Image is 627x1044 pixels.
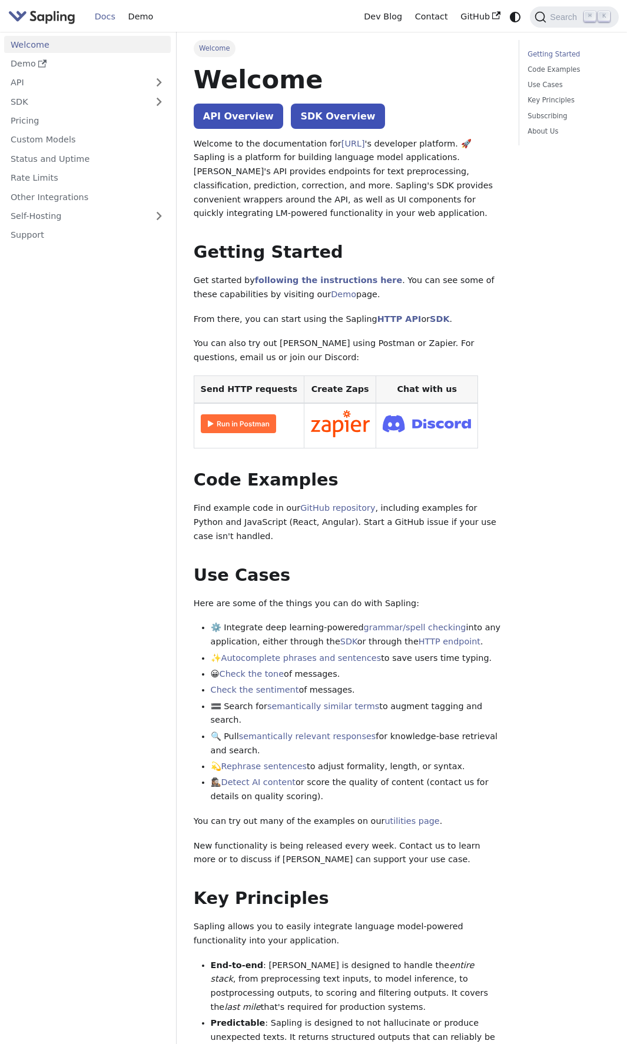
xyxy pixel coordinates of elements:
a: Detect AI content [221,777,296,787]
p: You can try out many of the examples on our . [194,814,502,829]
a: Check the sentiment [211,685,299,694]
h2: Code Examples [194,470,502,491]
img: Run in Postman [201,414,276,433]
img: Sapling.ai [8,8,75,25]
p: From there, you can start using the Sapling or . [194,312,502,327]
a: SDK [4,93,147,110]
a: semantically similar terms [267,701,379,711]
a: Getting Started [528,49,606,60]
li: : [PERSON_NAME] is designed to handle the , from preprocessing text inputs, to model inference, t... [211,959,502,1015]
th: Send HTTP requests [194,375,304,403]
a: Dev Blog [357,8,408,26]
p: New functionality is being released every week. Contact us to learn more or to discuss if [PERSON... [194,839,502,867]
a: HTTP API [377,314,422,324]
a: Contact [409,8,455,26]
a: GitHub [454,8,506,26]
a: Use Cases [528,79,606,91]
h2: Getting Started [194,242,502,263]
a: Support [4,227,171,244]
p: Welcome to the documentation for 's developer platform. 🚀 Sapling is a platform for building lang... [194,137,502,221]
strong: Predictable [211,1018,266,1028]
a: HTTP endpoint [419,637,480,646]
a: grammar/spell checking [364,623,466,632]
a: Pricing [4,112,171,129]
a: Check the tone [220,669,284,679]
kbd: K [598,11,610,22]
a: SDK [430,314,449,324]
a: SDK Overview [291,104,384,129]
h1: Welcome [194,64,502,95]
th: Chat with us [376,375,478,403]
a: Custom Models [4,131,171,148]
a: Subscribing [528,111,606,122]
h2: Use Cases [194,565,502,586]
a: Status and Uptime [4,150,171,167]
button: Switch between dark and light mode (currently system mode) [507,8,524,25]
p: You can also try out [PERSON_NAME] using Postman or Zapier. For questions, email us or join our D... [194,337,502,365]
li: ✨ to save users time typing. [211,651,502,666]
a: Code Examples [528,64,606,75]
p: Sapling allows you to easily integrate language model-powered functionality into your application. [194,920,502,948]
a: Self-Hosting [4,208,171,225]
a: [URL] [341,139,365,148]
a: Rephrase sentences [221,762,307,771]
button: Expand sidebar category 'API' [147,74,171,91]
a: SDK [340,637,357,646]
a: Autocomplete phrases and sentences [221,653,381,663]
a: Sapling.ai [8,8,79,25]
a: semantically relevant responses [239,732,376,741]
img: Join Discord [383,411,471,435]
h2: Key Principles [194,888,502,909]
span: Welcome [194,40,235,56]
li: ⚙️ Integrate deep learning-powered into any application, either through the or through the . [211,621,502,649]
a: Key Principles [528,95,606,106]
p: Here are some of the things you can do with Sapling: [194,597,502,611]
em: last mile [224,1002,260,1012]
a: API Overview [194,104,283,129]
button: Expand sidebar category 'SDK' [147,93,171,110]
p: Find example code in our , including examples for Python and JavaScript (React, Angular). Start a... [194,501,502,543]
a: Demo [331,290,356,299]
nav: Breadcrumbs [194,40,502,56]
p: Get started by . You can see some of these capabilities by visiting our page. [194,274,502,302]
a: Rate Limits [4,169,171,187]
a: API [4,74,147,91]
img: Connect in Zapier [311,410,370,437]
a: Welcome [4,36,171,53]
a: Other Integrations [4,188,171,205]
kbd: ⌘ [584,11,596,22]
span: Search [546,12,584,22]
a: GitHub repository [300,503,375,513]
li: 💫 to adjust formality, length, or syntax. [211,760,502,774]
th: Create Zaps [304,375,376,403]
li: 🕵🏽‍♀️ or score the quality of content (contact us for details on quality scoring). [211,776,502,804]
li: of messages. [211,683,502,697]
li: 🟰 Search for to augment tagging and search. [211,700,502,728]
li: 😀 of messages. [211,667,502,681]
a: Demo [4,55,171,72]
strong: End-to-end [211,960,263,970]
button: Search (Command+K) [530,6,618,28]
a: following the instructions here [255,275,402,285]
a: Docs [88,8,122,26]
a: Demo [122,8,160,26]
a: utilities page [384,816,439,826]
li: 🔍 Pull for knowledge-base retrieval and search. [211,730,502,758]
a: About Us [528,126,606,137]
